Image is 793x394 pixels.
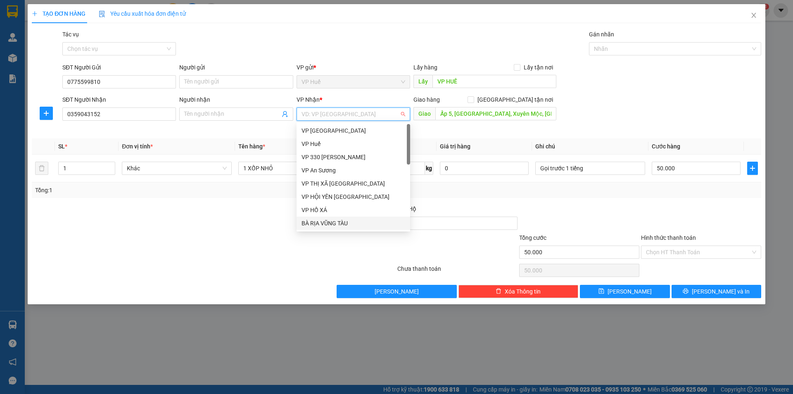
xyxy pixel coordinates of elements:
[608,287,652,296] span: [PERSON_NAME]
[282,111,288,117] span: user-add
[179,63,293,72] div: Người gửi
[297,150,410,164] div: VP 330 Lê Duẫn
[302,139,405,148] div: VP Huế
[413,75,432,88] span: Lấy
[396,264,518,279] div: Chưa thanh toán
[641,234,696,241] label: Hình thức thanh toán
[40,107,53,120] button: plus
[62,63,176,72] div: SĐT Người Gửi
[747,162,758,175] button: plus
[127,162,227,174] span: Khác
[297,217,410,230] div: BÀ RỊA VŨNG TÀU
[122,143,153,150] span: Đơn vị tính
[297,96,320,103] span: VP Nhận
[458,285,579,298] button: deleteXóa Thông tin
[297,177,410,190] div: VP THỊ XÃ QUẢNG TRỊ
[535,162,645,175] input: Ghi Chú
[302,219,405,228] div: BÀ RỊA VŨNG TÀU
[302,192,405,201] div: VP HỘI YÊN [GEOGRAPHIC_DATA]
[435,107,556,120] input: Dọc đường
[99,10,186,17] span: Yêu cầu xuất hóa đơn điện tử
[519,234,546,241] span: Tổng cước
[413,96,440,103] span: Giao hàng
[238,162,348,175] input: VD: Bàn, Ghế
[505,287,541,296] span: Xóa Thông tin
[302,76,405,88] span: VP Huế
[297,137,410,150] div: VP Huế
[179,95,293,104] div: Người nhận
[496,288,501,295] span: delete
[32,10,85,17] span: TẠO ĐƠN HÀNG
[432,75,556,88] input: Dọc đường
[35,186,306,195] div: Tổng: 1
[748,165,757,172] span: plus
[413,64,437,71] span: Lấy hàng
[302,205,405,215] div: VP HỒ XÁ
[40,110,52,117] span: plus
[474,95,556,104] span: [GEOGRAPHIC_DATA] tận nơi
[375,287,419,296] span: [PERSON_NAME]
[598,288,604,295] span: save
[683,288,689,295] span: printer
[520,63,556,72] span: Lấy tận nơi
[652,143,680,150] span: Cước hàng
[397,205,416,212] span: Thu Hộ
[297,124,410,137] div: VP Đà Lạt
[750,12,757,19] span: close
[742,4,765,27] button: Close
[297,164,410,177] div: VP An Sương
[440,143,470,150] span: Giá trị hàng
[337,285,457,298] button: [PERSON_NAME]
[35,162,48,175] button: delete
[32,11,38,17] span: plus
[297,122,410,131] div: Văn phòng không hợp lệ
[692,287,750,296] span: [PERSON_NAME] và In
[297,203,410,217] div: VP HỒ XÁ
[99,11,105,17] img: icon
[297,190,410,203] div: VP HỘI YÊN HẢI LĂNG
[302,166,405,175] div: VP An Sương
[58,143,65,150] span: SL
[62,31,79,38] label: Tác vụ
[302,153,405,162] div: VP 330 [PERSON_NAME]
[62,95,176,104] div: SĐT Người Nhận
[425,162,433,175] span: kg
[297,63,410,72] div: VP gửi
[672,285,761,298] button: printer[PERSON_NAME] và In
[589,31,614,38] label: Gán nhãn
[238,143,265,150] span: Tên hàng
[302,179,405,188] div: VP THỊ XÃ [GEOGRAPHIC_DATA]
[302,126,405,135] div: VP [GEOGRAPHIC_DATA]
[580,285,670,298] button: save[PERSON_NAME]
[440,162,529,175] input: 0
[532,138,648,155] th: Ghi chú
[413,107,435,120] span: Giao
